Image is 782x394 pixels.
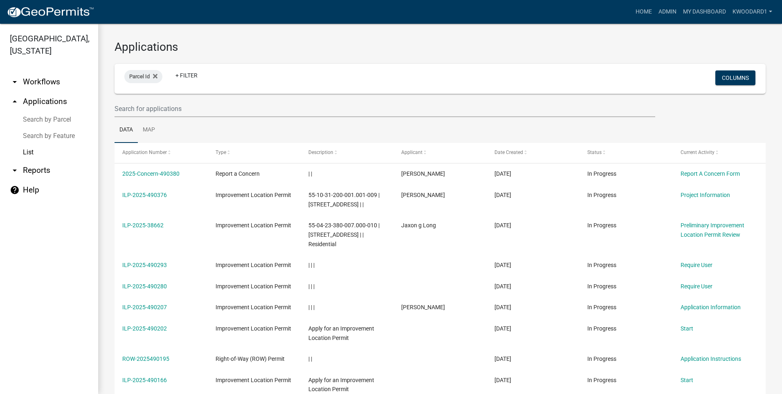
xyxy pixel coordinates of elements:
span: Martha malm [401,192,445,198]
span: Apply for an Improvement Location Permit [308,325,374,341]
span: Improvement Location Permit [216,222,291,229]
a: Data [115,117,138,143]
a: Preliminary Improvement Location Permit Review [681,222,744,238]
span: | | | [308,304,315,310]
span: In Progress [587,377,616,383]
span: Improvement Location Permit [216,377,291,383]
span: Improvement Location Permit [216,283,291,290]
span: 10/09/2025 [494,170,511,177]
span: | | | [308,283,315,290]
span: Type [216,149,226,155]
span: Parcel Id [129,73,150,79]
span: 10/09/2025 [494,262,511,268]
span: Improvement Location Permit [216,325,291,332]
datatable-header-cell: Description [301,143,393,163]
span: In Progress [587,356,616,362]
span: 10/09/2025 [494,304,511,310]
span: 10/09/2025 [494,356,511,362]
a: Map [138,117,160,143]
a: + Filter [169,68,204,83]
a: Report A Concern Form [681,170,740,177]
span: Improvement Location Permit [216,262,291,268]
span: 10/09/2025 [494,325,511,332]
datatable-header-cell: Current Activity [673,143,766,163]
a: Admin [655,4,680,20]
span: | | [308,170,312,177]
button: Columns [715,70,755,85]
span: Jaxon g Long [401,222,436,229]
span: Report a Concern [216,170,260,177]
input: Search for applications [115,100,655,117]
span: In Progress [587,170,616,177]
i: arrow_drop_up [10,97,20,106]
span: 55-04-23-380-007.000-010 | 3642 WHIPPOORWILL LAKE N DR | | Residential [308,222,380,247]
a: Start [681,377,693,383]
span: 10/09/2025 [494,377,511,383]
a: ILP-2025-490293 [122,262,167,268]
a: ILP-2025-490166 [122,377,167,383]
span: 10/09/2025 [494,283,511,290]
datatable-header-cell: Applicant [393,143,486,163]
a: Home [632,4,655,20]
span: 10/09/2025 [494,192,511,198]
span: | | | [308,262,315,268]
i: help [10,185,20,195]
a: My Dashboard [680,4,729,20]
span: In Progress [587,222,616,229]
span: In Progress [587,262,616,268]
span: Right-of-Way (ROW) Permit [216,356,285,362]
span: | | [308,356,312,362]
a: Project Information [681,192,730,198]
span: Status [587,149,602,155]
a: ILP-2025-490280 [122,283,167,290]
span: Date Created [494,149,523,155]
a: ILP-2025-38662 [122,222,164,229]
span: In Progress [587,304,616,310]
a: Require User [681,262,712,268]
i: arrow_drop_down [10,77,20,87]
span: Matt Cox [401,304,445,310]
span: Description [308,149,333,155]
datatable-header-cell: Date Created [487,143,580,163]
span: Application Number [122,149,167,155]
a: ROW-2025490195 [122,356,169,362]
a: Start [681,325,693,332]
a: 2025-Concern-490380 [122,170,180,177]
span: Improvement Location Permit [216,304,291,310]
datatable-header-cell: Status [580,143,672,163]
a: Require User [681,283,712,290]
span: 55-10-31-200-001.001-009 | 858 CENTENNIAL RD | | [308,192,380,208]
i: arrow_drop_down [10,165,20,175]
span: In Progress [587,283,616,290]
datatable-header-cell: Type [207,143,300,163]
span: In Progress [587,192,616,198]
h3: Applications [115,40,766,54]
span: Improvement Location Permit [216,192,291,198]
a: kwoodard1 [729,4,775,20]
span: Apply for an Improvement Location Permit [308,377,374,393]
span: In Progress [587,325,616,332]
span: 10/09/2025 [494,222,511,229]
a: ILP-2025-490376 [122,192,167,198]
a: Application Instructions [681,356,741,362]
a: ILP-2025-490207 [122,304,167,310]
span: Applicant [401,149,422,155]
span: Current Activity [681,149,715,155]
a: Application Information [681,304,741,310]
span: Charlie Wilson [401,170,445,177]
a: ILP-2025-490202 [122,325,167,332]
datatable-header-cell: Application Number [115,143,207,163]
